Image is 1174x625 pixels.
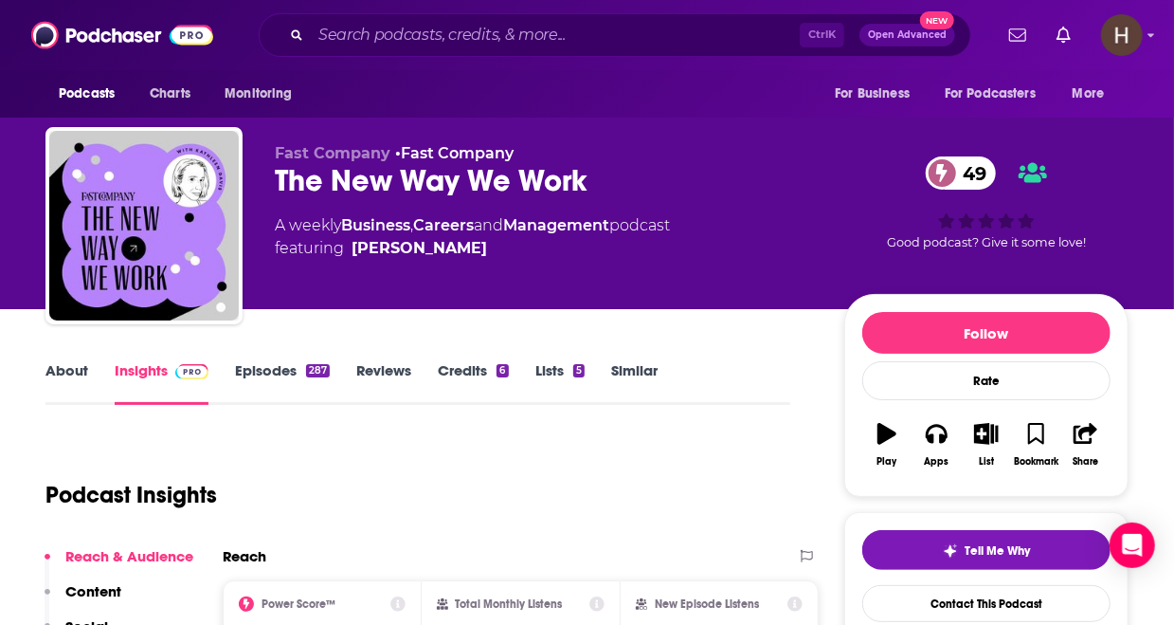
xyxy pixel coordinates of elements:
[945,81,1036,107] span: For Podcasters
[275,214,670,260] div: A weekly podcast
[943,543,958,559] img: tell me why sparkle
[979,456,994,468] div: List
[275,144,390,162] span: Fast Company
[862,530,1111,570] button: tell me why sparkleTell Me Why
[655,597,759,611] h2: New Episode Listens
[413,216,474,234] a: Careers
[1101,14,1143,56] span: Logged in as M1ndsharePR
[262,597,335,611] h2: Power Score™
[1059,76,1129,112] button: open menu
[175,364,208,379] img: Podchaser Pro
[868,30,947,40] span: Open Advanced
[1011,411,1060,479] button: Bookmark
[115,361,208,405] a: InsightsPodchaser Pro
[401,144,514,162] a: Fast Company
[259,13,971,57] div: Search podcasts, credits, & more...
[311,20,800,50] input: Search podcasts, credits, & more...
[1014,456,1058,468] div: Bookmark
[1002,19,1034,51] a: Show notifications dropdown
[150,81,190,107] span: Charts
[862,312,1111,354] button: Follow
[920,11,954,29] span: New
[275,237,670,260] span: featuring
[456,597,563,611] h2: Total Monthly Listens
[211,76,316,112] button: open menu
[862,411,912,479] button: Play
[31,17,213,53] img: Podchaser - Follow, Share and Rate Podcasts
[474,216,503,234] span: and
[341,216,410,234] a: Business
[137,76,202,112] a: Charts
[65,582,121,600] p: Content
[912,411,961,479] button: Apps
[535,361,585,405] a: Lists5
[800,23,844,47] span: Ctrl K
[45,76,139,112] button: open menu
[925,456,949,468] div: Apps
[1049,19,1078,51] a: Show notifications dropdown
[1101,14,1143,56] button: Show profile menu
[862,361,1111,400] div: Rate
[844,144,1129,262] div: 49Good podcast? Give it some love!
[410,216,413,234] span: ,
[1101,14,1143,56] img: User Profile
[45,481,217,509] h1: Podcast Insights
[356,361,411,405] a: Reviews
[859,24,955,46] button: Open AdvancedNew
[1073,81,1105,107] span: More
[438,361,508,405] a: Credits6
[225,81,292,107] span: Monitoring
[395,144,514,162] span: •
[877,456,897,468] div: Play
[49,131,239,321] img: The New Way We Work
[65,547,193,565] p: Reach & Audience
[966,543,1031,559] span: Tell Me Why
[352,237,487,260] a: Kathleen Davis
[306,364,330,377] div: 287
[822,76,933,112] button: open menu
[835,81,910,107] span: For Business
[497,364,508,377] div: 6
[235,361,330,405] a: Episodes287
[45,582,121,617] button: Content
[59,81,115,107] span: Podcasts
[862,585,1111,622] a: Contact This Podcast
[926,156,997,190] a: 49
[223,547,266,565] h2: Reach
[1110,523,1155,568] div: Open Intercom Messenger
[1061,411,1111,479] button: Share
[45,361,88,405] a: About
[45,547,193,582] button: Reach & Audience
[611,361,658,405] a: Similar
[932,76,1063,112] button: open menu
[945,156,997,190] span: 49
[573,364,585,377] div: 5
[887,235,1086,249] span: Good podcast? Give it some love!
[962,411,1011,479] button: List
[503,216,609,234] a: Management
[1073,456,1098,468] div: Share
